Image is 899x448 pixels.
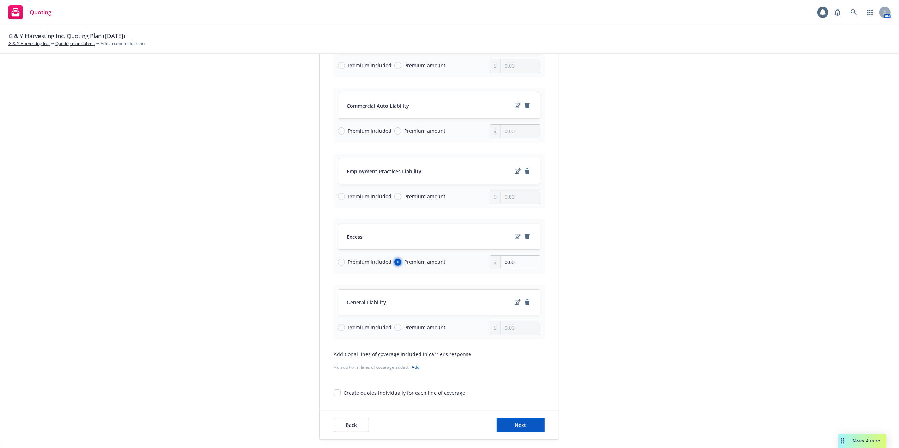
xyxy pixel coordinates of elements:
[838,434,886,448] button: Nova Assist
[501,59,540,73] input: 0.00
[394,62,401,69] input: Premium amount
[394,193,401,200] input: Premium amount
[523,298,531,306] a: remove
[8,31,125,41] span: G & Y Harvesting Inc. Quoting Plan ([DATE])
[515,422,527,428] span: Next
[338,127,345,135] input: Premium included
[348,258,391,266] span: Premium included
[334,363,545,371] div: No additional lines of coverage added.
[863,5,877,19] a: Switch app
[338,62,345,69] input: Premium included
[513,298,522,306] a: edit
[501,321,540,335] input: 0.00
[404,62,445,69] span: Premium amount
[523,101,531,110] a: remove
[55,41,95,47] a: Quoting plan submit
[404,258,445,266] span: Premium amount
[8,41,50,47] a: G & Y Harvesting Inc.
[501,190,540,204] input: 0.00
[347,299,386,306] span: General Liability
[853,438,881,444] span: Nova Assist
[523,232,531,241] a: remove
[101,41,145,47] span: Add accepted decision
[523,167,531,175] a: remove
[347,168,421,175] span: Employment Practices Liability
[412,364,419,370] a: Add
[338,324,345,331] input: Premium included
[344,389,465,397] div: Create quotes individually for each line of coverage
[334,418,369,432] button: Back
[831,5,845,19] a: Report a Bug
[347,102,409,110] span: Commercial Auto Liability
[513,101,522,110] a: edit
[404,127,445,135] span: Premium amount
[346,422,357,428] span: Back
[6,2,54,22] a: Quoting
[513,232,522,241] a: edit
[838,434,847,448] div: Drag to move
[497,418,545,432] button: Next
[847,5,861,19] a: Search
[334,350,545,358] div: Additional lines of coverage included in carrier’s response
[347,233,363,241] span: Excess
[513,167,522,175] a: edit
[348,324,391,331] span: Premium included
[348,62,391,69] span: Premium included
[394,259,401,266] input: Premium amount
[501,125,540,138] input: 0.00
[30,10,51,15] span: Quoting
[404,324,445,331] span: Premium amount
[338,259,345,266] input: Premium included
[338,193,345,200] input: Premium included
[394,324,401,331] input: Premium amount
[348,127,391,135] span: Premium included
[348,193,391,200] span: Premium included
[501,256,540,269] input: 0.00
[394,127,401,135] input: Premium amount
[404,193,445,200] span: Premium amount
